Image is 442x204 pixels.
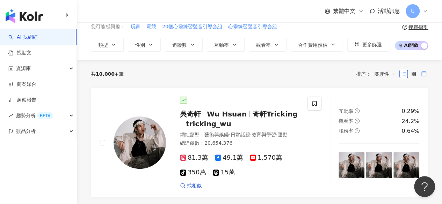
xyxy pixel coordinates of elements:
span: question-circle [402,25,407,30]
a: KOL Avatar吳奇軒Wu Hsuan奇軒Trickingtricking_wu網紅類型：藝術與娛樂·日常話題·教育與學習·運動總追蹤數：20,654,37681.3萬49.1萬1,570萬... [91,88,428,198]
button: 電競 [146,23,157,31]
span: 運動 [277,132,287,137]
button: 類型 [91,38,124,52]
span: 互動率 [214,42,229,48]
span: 玩家 [131,23,140,30]
span: 350萬 [180,169,206,176]
span: 性別 [135,42,145,48]
img: logo [6,9,43,23]
div: 0.29% [401,107,419,115]
span: question-circle [355,128,360,133]
div: 共 筆 [91,71,124,77]
span: 您可能感興趣： [91,23,125,30]
button: 互動率 [207,38,245,52]
span: 奇軒Tricking [253,110,298,118]
img: post-image [339,152,364,178]
span: question-circle [355,119,360,123]
button: 性別 [128,38,161,52]
img: post-image [366,152,392,178]
span: 更多篩選 [362,42,382,47]
span: 1,570萬 [250,154,282,161]
div: 搜尋指引 [408,24,428,30]
a: 找相似 [180,182,202,189]
div: 24.2% [401,118,419,125]
div: 0.64% [401,127,419,135]
a: 商案媒合 [8,81,36,88]
span: 20個心靈練習聲音引導套組 [162,23,222,30]
span: Wu Hsuan [207,110,247,118]
span: 趨勢分析 [16,108,53,123]
button: 心靈練習聲音引導套組 [228,23,277,31]
button: 20個心靈練習聲音引導套組 [162,23,223,31]
button: 玩家 [130,23,141,31]
span: · [276,132,277,137]
span: · [229,132,230,137]
span: 81.3萬 [180,154,208,161]
span: 日常話題 [230,132,250,137]
button: 合作費用預估 [291,38,343,52]
span: 關聯性 [375,68,396,80]
span: 類型 [98,42,108,48]
button: 追蹤數 [165,38,203,52]
span: 合作費用預估 [298,42,327,48]
span: 觀看率 [339,118,353,124]
span: 互動率 [339,108,353,114]
a: 洞察報告 [8,97,36,104]
button: 更多篩選 [347,38,389,52]
span: · [250,132,251,137]
span: 活動訊息 [378,8,400,14]
span: 吳奇軒 [180,110,201,118]
div: BETA [37,112,53,119]
span: 資源庫 [16,61,31,76]
span: 10,000+ [96,71,119,77]
span: 電競 [146,23,156,30]
a: 找貼文 [8,50,31,56]
div: 網紅類型 ： [180,131,299,138]
span: 繁體中文 [333,7,355,15]
img: KOL Avatar [114,116,166,169]
span: rise [8,113,13,118]
span: 追蹤數 [172,42,187,48]
span: 15萬 [213,169,235,176]
div: 排序： [356,68,399,80]
span: 找相似 [187,182,202,189]
span: 觀看率 [256,42,271,48]
img: post-image [393,152,419,178]
span: 漲粉率 [339,128,353,134]
span: 教育與學習 [252,132,276,137]
span: question-circle [355,108,360,113]
span: 藝術與娛樂 [204,132,229,137]
span: U [411,7,414,15]
a: searchAI 找網紅 [8,34,38,41]
span: tricking_wu [186,120,231,128]
div: 總追蹤數 ： 20,654,376 [180,140,299,147]
span: 心靈練習聲音引導套組 [228,23,277,30]
iframe: Help Scout Beacon - Open [414,176,435,197]
span: 競品分析 [16,123,36,139]
span: 49.1萬 [215,154,243,161]
button: 觀看率 [249,38,287,52]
